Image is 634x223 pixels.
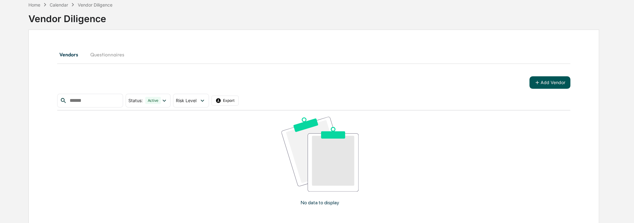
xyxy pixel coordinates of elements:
[57,47,570,62] div: secondary tabs example
[128,98,143,103] span: Status :
[50,2,68,7] div: Calendar
[176,98,196,103] span: Risk Level
[28,2,40,7] div: Home
[57,47,85,62] button: Vendors
[77,2,112,7] div: Vendor Diligence
[211,96,239,106] button: Export
[145,97,161,104] div: Active
[85,47,129,62] button: Questionnaires
[281,117,358,192] img: No data
[529,76,570,89] button: Add Vendor
[301,200,339,206] p: No data to display
[28,8,599,24] div: Vendor Diligence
